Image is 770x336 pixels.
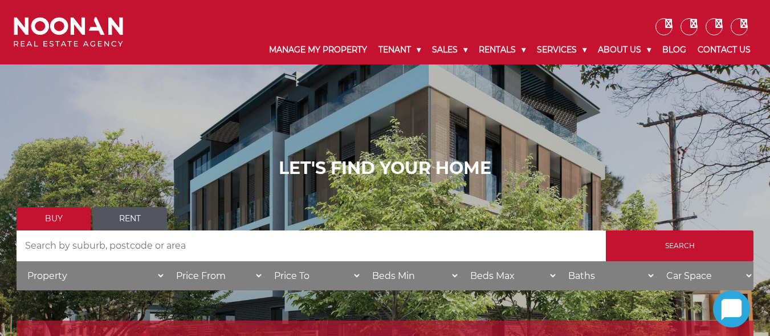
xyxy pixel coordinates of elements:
a: Manage My Property [263,35,373,64]
input: Search by suburb, postcode or area [17,230,606,261]
a: Rentals [473,35,531,64]
a: Tenant [373,35,426,64]
img: Noonan Real Estate Agency [14,17,123,47]
h1: LET'S FIND YOUR HOME [17,158,753,179]
a: Blog [657,35,692,64]
a: Contact Us [692,35,756,64]
a: Services [531,35,592,64]
input: Search [606,230,753,261]
a: Rent [93,207,167,230]
a: Buy [17,207,91,230]
a: About Us [592,35,657,64]
a: Sales [426,35,473,64]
